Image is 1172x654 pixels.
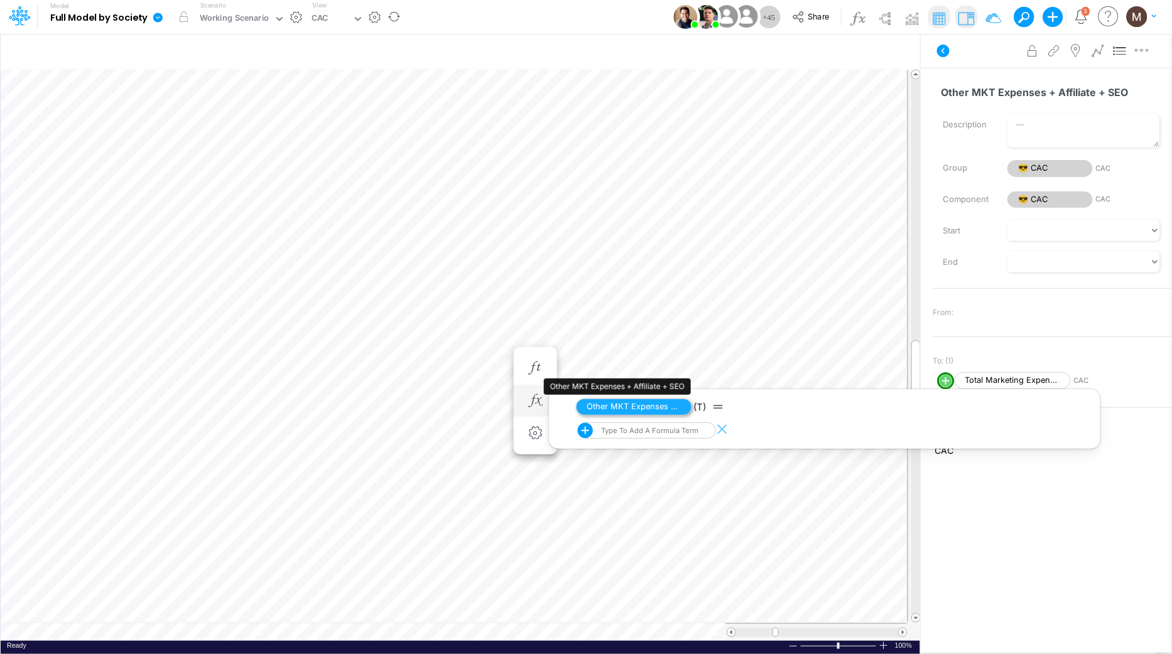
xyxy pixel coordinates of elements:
span: Total Marketing Expenses [955,372,1071,389]
span: Share [808,11,830,21]
button: Share [786,8,838,27]
label: Start [934,220,998,242]
span: 😎 CAC [1007,160,1093,177]
iframe: FastComments [933,474,1171,647]
span: 😎 CAC [1007,191,1093,208]
img: User Image Icon [732,3,761,31]
img: User Image Icon [673,5,697,29]
a: Notifications [1074,9,1088,24]
span: 100% [895,641,914,650]
span: + 45 [763,13,776,21]
input: — Node name — [933,80,1161,104]
img: User Image Icon [695,5,719,29]
label: End [934,252,998,273]
div: 3 unread items [1084,8,1088,14]
span: (T) [693,401,706,413]
div: Type to add a formula term [599,426,698,435]
div: Zoom Out [788,641,798,651]
div: In Ready mode [7,641,26,650]
input: Type a title here [11,40,647,65]
label: Description [934,114,998,136]
div: Zoom [837,643,840,649]
span: CAC [1096,194,1160,205]
span: Other MKT Expenses + Affiliate + SEO [576,399,692,415]
span: CAC [1096,163,1160,174]
span: CAC [935,444,1169,457]
div: Other MKT Expenses + Affiliate + SEO [544,378,691,395]
div: CAC [312,12,328,26]
label: Component [934,189,998,210]
span: To: (1) [933,355,954,367]
label: Group [934,158,998,179]
label: Scenario [200,1,226,10]
div: Zoom level [895,641,914,650]
svg: circle with outer border [937,372,955,390]
div: Zoom [800,641,879,650]
img: User Image Icon [712,3,741,31]
div: Working Scenario [200,12,269,26]
label: View [312,1,327,10]
label: Model [50,3,69,10]
span: From: [933,307,954,318]
b: Full Model by Society [50,13,148,24]
span: Ready [7,641,26,649]
div: Zoom In [879,641,889,650]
